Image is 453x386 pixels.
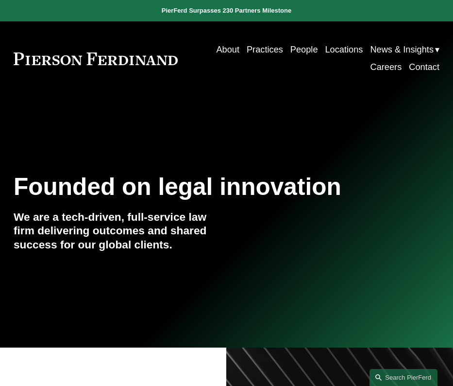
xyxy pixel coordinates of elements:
[369,369,437,386] a: Search this site
[370,42,434,58] span: News & Insights
[216,41,239,58] a: About
[409,59,439,76] a: Contact
[14,173,369,201] h1: Founded on legal innovation
[290,41,318,58] a: People
[247,41,283,58] a: Practices
[370,59,402,76] a: Careers
[325,41,363,58] a: Locations
[14,210,227,252] h4: We are a tech-driven, full-service law firm delivering outcomes and shared success for our global...
[370,41,439,58] a: folder dropdown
